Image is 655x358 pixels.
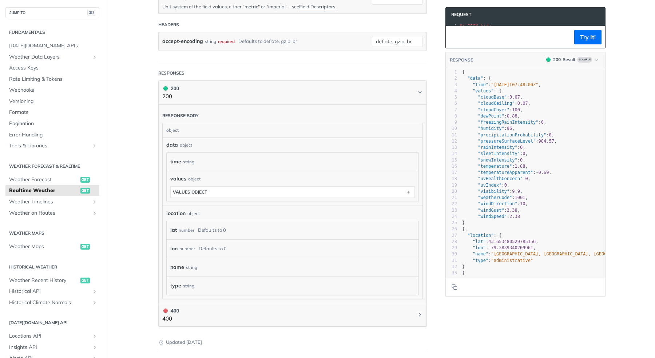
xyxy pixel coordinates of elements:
[478,195,512,200] span: "weatherCode"
[478,158,517,163] span: "snowIntensity"
[478,176,523,181] span: "uvHealthConcern"
[462,145,525,150] span: : ,
[92,143,98,149] button: Show subpages for Tools & Libraries
[488,245,491,250] span: -
[446,176,457,182] div: 18
[462,201,528,206] span: : ,
[481,24,491,29] span: body
[473,239,486,244] span: "lat"
[5,140,99,151] a: Tools & LibrariesShow subpages for Tools & Libraries
[5,196,99,207] a: Weather TimelinesShow subpages for Weather Timelines
[9,344,90,351] span: Insights API
[520,145,523,150] span: 0
[446,82,457,88] div: 3
[462,107,523,112] span: : ,
[541,120,544,125] span: 0
[449,32,460,43] button: Copy to clipboard
[183,281,194,291] div: string
[462,226,468,231] span: },
[166,141,178,149] span: data
[9,187,79,194] span: Realtime Weather
[180,142,192,148] div: object
[478,151,520,156] span: "sleetIntensity"
[5,174,99,185] a: Weather Forecastget
[5,342,99,353] a: Insights APIShow subpages for Insights API
[238,36,297,47] div: Defaults to deflate, gzip, br
[462,151,528,156] span: : ,
[446,107,457,113] div: 7
[5,297,99,308] a: Historical Climate NormalsShow subpages for Historical Climate Normals
[462,258,533,263] span: :
[491,245,533,250] span: 79.3839340209961
[9,243,79,250] span: Weather Maps
[446,88,457,94] div: 4
[170,243,178,254] label: lon
[462,208,520,213] span: : ,
[199,243,227,254] div: Defaults to 0
[449,282,460,293] button: Copy to clipboard
[539,170,549,175] span: 0.69
[5,40,99,51] a: [DATE][DOMAIN_NAME] APIs
[80,177,90,183] span: get
[446,214,457,220] div: 24
[9,64,98,72] span: Access Keys
[92,289,98,294] button: Show subpages for Historical API
[5,52,99,63] a: Weather Data LayersShow subpages for Weather Data Layers
[536,170,538,175] span: -
[9,87,98,94] span: Webhooks
[5,185,99,196] a: Realtime Weatherget
[5,118,99,129] a: Pagination
[5,74,99,85] a: Rate Limiting & Tokens
[446,220,457,226] div: 25
[520,201,525,206] span: 10
[462,139,557,144] span: : ,
[162,307,423,323] button: 400 400400
[462,158,525,163] span: : ,
[478,132,546,138] span: "precipitationProbability"
[5,230,99,236] h2: Weather Maps
[504,183,507,188] span: 0
[5,107,99,118] a: Formats
[179,225,194,235] div: number
[92,300,98,306] button: Show subpages for Historical Climate Normals
[5,241,99,252] a: Weather Mapsget
[553,56,576,63] div: 200 - Result
[520,158,523,163] span: 0
[446,94,457,100] div: 5
[92,210,98,216] button: Show subpages for Weather on Routes
[473,251,488,256] span: "name"
[512,107,520,112] span: 100
[549,132,551,138] span: 0
[478,189,509,194] span: "visibility"
[462,76,491,81] span: : {
[162,112,199,119] div: Response body
[509,95,520,100] span: 0.07
[473,88,494,94] span: "values"
[5,130,99,140] a: Error Handling
[462,114,520,119] span: : ,
[478,95,507,100] span: "cloudBase"
[5,96,99,107] a: Versioning
[158,105,427,303] div: 200 200200
[462,120,546,125] span: : ,
[462,101,531,106] span: : ,
[9,333,90,340] span: Locations API
[478,126,504,131] span: "humidity"
[158,70,184,76] div: Responses
[9,53,90,61] span: Weather Data Layers
[446,69,457,75] div: 1
[577,57,592,63] span: Example
[460,24,465,29] span: No
[163,123,421,137] div: object
[446,188,457,195] div: 20
[5,331,99,342] a: Locations APIShow subpages for Locations API
[9,76,98,83] span: Rate Limiting & Tokens
[478,170,533,175] span: "temperatureApparent"
[446,182,457,188] div: 19
[468,24,478,29] span: JSON
[163,309,168,313] span: 400
[446,119,457,126] div: 9
[473,245,486,250] span: "lon"
[158,21,179,28] div: Headers
[473,258,488,263] span: "type"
